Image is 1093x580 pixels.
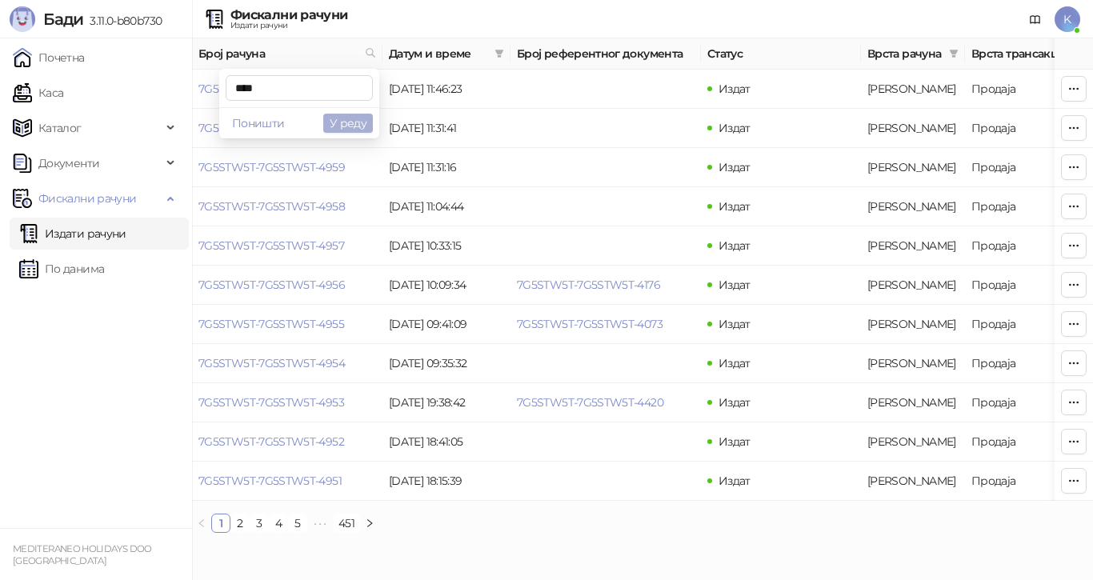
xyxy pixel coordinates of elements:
span: Врста рачуна [867,45,943,62]
td: Аванс [861,383,965,422]
li: 5 [288,514,307,533]
span: Издат [719,474,751,488]
span: ••• [307,514,333,533]
td: [DATE] 19:38:42 [382,383,510,422]
td: Аванс [861,148,965,187]
a: 3 [250,514,268,532]
a: 7G5STW5T-7G5STW5T-4073 [517,317,663,331]
a: 5 [289,514,306,532]
a: 7G5STW5T-7G5STW5T-4956 [198,278,345,292]
span: K [1055,6,1080,32]
span: filter [491,42,507,66]
td: Аванс [861,109,965,148]
td: Аванс [861,422,965,462]
td: Аванс [861,266,965,305]
button: right [360,514,379,533]
span: Издат [719,238,751,253]
a: 7G5STW5T-7G5STW5T-4959 [198,160,345,174]
a: 7G5STW5T-7G5STW5T-4957 [198,238,344,253]
td: Аванс [861,187,965,226]
td: Аванс [861,462,965,501]
img: Logo [10,6,35,32]
button: У реду [323,114,373,133]
a: 7G5STW5T-7G5STW5T-4958 [198,199,345,214]
a: Каса [13,77,63,109]
li: 1 [211,514,230,533]
th: Број рачуна [192,38,382,70]
button: Поништи [226,114,291,133]
div: Фискални рачуни [230,9,347,22]
span: Издат [719,434,751,449]
a: 7G5STW5T-7G5STW5T-4952 [198,434,344,449]
td: Аванс [861,226,965,266]
a: По данима [19,253,104,285]
td: [DATE] 11:46:23 [382,70,510,109]
a: 7G5STW5T-7G5STW5T-4960 [198,121,346,135]
td: [DATE] 11:31:41 [382,109,510,148]
a: Документација [1023,6,1048,32]
td: 7G5STW5T-7G5STW5T-4958 [192,187,382,226]
th: Статус [701,38,861,70]
span: Издат [719,395,751,410]
a: 7G5STW5T-7G5STW5T-4954 [198,356,345,370]
td: Аванс [861,70,965,109]
a: 7G5STW5T-7G5STW5T-4951 [198,474,342,488]
td: 7G5STW5T-7G5STW5T-4953 [192,383,382,422]
a: Издати рачуни [19,218,126,250]
div: Издати рачуни [230,22,347,30]
span: Издат [719,199,751,214]
small: MEDITERANEO HOLIDAYS DOO [GEOGRAPHIC_DATA] [13,543,152,566]
span: Фискални рачуни [38,182,136,214]
li: 3 [250,514,269,533]
td: [DATE] 18:41:05 [382,422,510,462]
span: Издат [719,160,751,174]
a: 7G5STW5T-7G5STW5T-4176 [517,278,660,292]
li: Следећих 5 Страна [307,514,333,533]
td: [DATE] 09:35:32 [382,344,510,383]
a: 7G5STW5T-7G5STW5T-4953 [198,395,344,410]
span: filter [494,49,504,58]
td: 7G5STW5T-7G5STW5T-4952 [192,422,382,462]
span: filter [946,42,962,66]
span: Бади [43,10,83,29]
span: 3.11.0-b80b730 [83,14,162,28]
a: 4 [270,514,287,532]
span: Издат [719,278,751,292]
span: left [197,518,206,528]
td: Аванс [861,305,965,344]
td: [DATE] 10:33:15 [382,226,510,266]
span: Број рачуна [198,45,358,62]
td: [DATE] 10:09:34 [382,266,510,305]
li: Претходна страна [192,514,211,533]
td: 7G5STW5T-7G5STW5T-4951 [192,462,382,501]
td: [DATE] 11:31:16 [382,148,510,187]
a: 451 [334,514,359,532]
li: 4 [269,514,288,533]
th: Број референтног документа [510,38,701,70]
span: Врста трансакције [971,45,1079,62]
a: 7G5STW5T-7G5STW5T-4955 [198,317,344,331]
td: 7G5STW5T-7G5STW5T-4959 [192,148,382,187]
span: Документи [38,147,99,179]
span: Каталог [38,112,82,144]
a: 7G5STW5T-7G5STW5T-4420 [517,395,663,410]
li: 451 [333,514,360,533]
td: Аванс [861,344,965,383]
td: 7G5STW5T-7G5STW5T-4954 [192,344,382,383]
a: Почетна [13,42,85,74]
th: Врста рачуна [861,38,965,70]
span: filter [949,49,959,58]
li: Следећа страна [360,514,379,533]
span: Издат [719,356,751,370]
td: 7G5STW5T-7G5STW5T-4957 [192,226,382,266]
span: Издат [719,82,751,96]
td: 7G5STW5T-7G5STW5T-4956 [192,266,382,305]
a: 7G5STW5T-7G5STW5T-4961 [198,82,342,96]
td: [DATE] 18:15:39 [382,462,510,501]
td: [DATE] 09:41:09 [382,305,510,344]
a: 1 [212,514,230,532]
span: Издат [719,317,751,331]
span: right [365,518,374,528]
span: Издат [719,121,751,135]
a: 2 [231,514,249,532]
